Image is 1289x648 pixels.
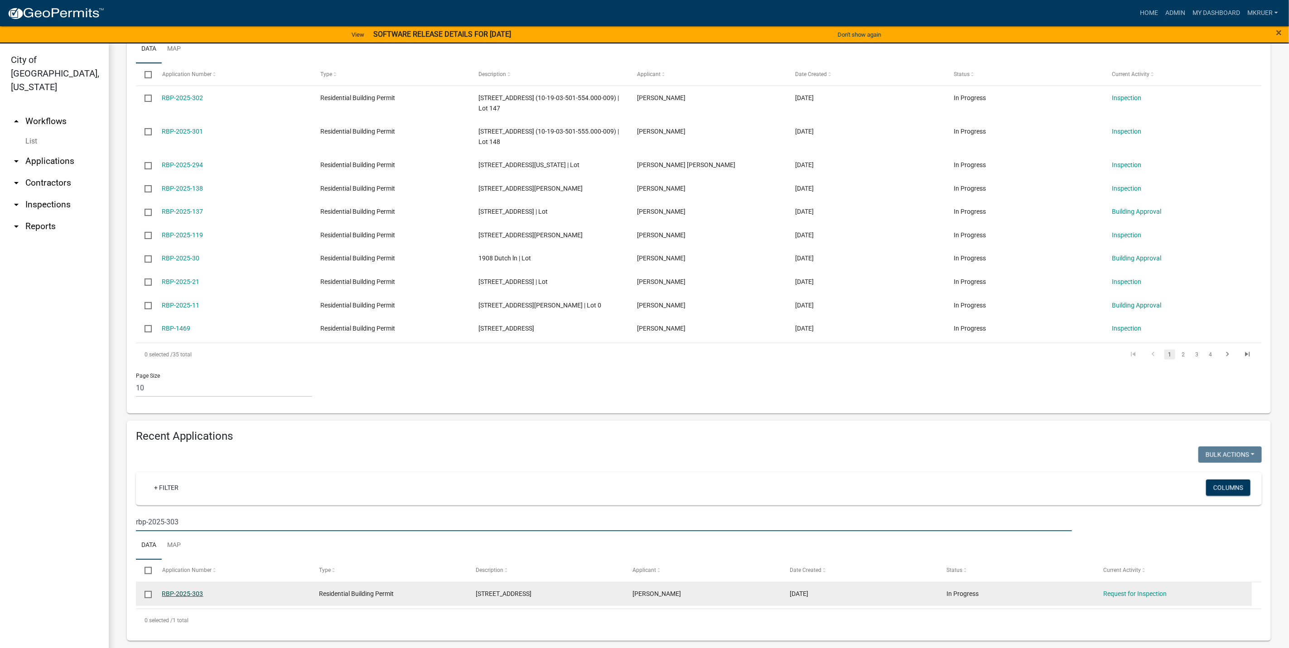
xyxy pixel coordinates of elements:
[633,567,657,573] span: Applicant
[162,254,200,262] a: RBP-2025-30
[781,560,938,581] datatable-header-cell: Date Created
[796,161,814,168] span: 08/06/2025
[1163,347,1177,362] li: page 1
[1112,302,1162,309] a: Building Approval
[147,480,186,496] a: + Filter
[470,63,628,85] datatable-header-cell: Description
[1112,71,1150,77] span: Current Activity
[136,35,162,64] a: Data
[1189,5,1244,22] a: My Dashboard
[162,94,203,101] a: RBP-2025-302
[479,128,619,145] span: 5128 Woodstone Circle (10-19-03-501-555.000-009) | Lot 148
[946,567,962,573] span: Status
[1204,347,1217,362] li: page 4
[790,590,808,597] span: 08/07/2025
[1112,325,1142,332] a: Inspection
[637,128,686,135] span: Michelle Gaylord
[320,254,395,262] span: Residential Building Permit
[320,231,395,239] span: Residential Building Permit
[796,185,814,192] span: 04/23/2025
[1192,350,1202,360] a: 3
[637,302,686,309] span: Amanda Ray
[136,430,1262,443] h4: Recent Applications
[624,560,781,581] datatable-header-cell: Applicant
[320,302,395,309] span: Residential Building Permit
[1198,446,1262,463] button: Bulk Actions
[1162,5,1189,22] a: Admin
[479,302,602,309] span: 307 Hopkins Ln | Lot 0
[1190,347,1204,362] li: page 3
[1177,347,1190,362] li: page 2
[787,63,945,85] datatable-header-cell: Date Created
[312,63,470,85] datatable-header-cell: Type
[479,161,580,168] span: 55 Virginia Avenue Jeffersonville IN 47130 | Lot
[954,71,970,77] span: Status
[1112,231,1142,239] a: Inspection
[1164,350,1175,360] a: 1
[479,254,531,262] span: 1908 Dutch ln | Lot
[954,161,986,168] span: In Progress
[11,221,22,232] i: arrow_drop_down
[938,560,1095,581] datatable-header-cell: Status
[476,567,503,573] span: Description
[628,63,787,85] datatable-header-cell: Applicant
[162,35,186,64] a: Map
[1276,26,1282,39] span: ×
[162,208,203,215] a: RBP-2025-137
[479,94,619,112] span: 5130 Woodstone Circle (10-19-03-501-554.000-009) | Lot 147
[796,278,814,285] span: 01/23/2025
[1104,590,1167,597] a: Request for Inspection
[136,531,162,560] a: Data
[637,94,686,101] span: Michelle Gaylord
[637,325,686,332] span: Megan Quigley
[479,325,535,332] span: 220 Cherokee Dr | Lot CHEROKEE TERRACE 3RD LOT 67
[320,208,395,215] span: Residential Building Permit
[136,63,153,85] datatable-header-cell: Select
[954,231,986,239] span: In Progress
[162,161,203,168] a: RBP-2025-294
[162,590,203,597] a: RBP-2025-303
[1112,278,1142,285] a: Inspection
[796,302,814,309] span: 01/16/2025
[11,178,22,188] i: arrow_drop_down
[1112,208,1162,215] a: Building Approval
[320,71,332,77] span: Type
[320,94,395,101] span: Residential Building Permit
[136,343,583,366] div: 35 total
[796,231,814,239] span: 04/08/2025
[348,27,368,42] a: View
[136,513,1072,531] input: Search for applications
[320,278,395,285] span: Residential Building Permit
[954,325,986,332] span: In Progress
[1144,350,1162,360] a: go to previous page
[954,302,986,309] span: In Progress
[162,231,203,239] a: RBP-2025-119
[796,71,827,77] span: Date Created
[954,254,986,262] span: In Progress
[637,161,735,168] span: Christopher Todd Perkins
[945,63,1104,85] datatable-header-cell: Status
[319,567,331,573] span: Type
[1219,350,1236,360] a: go to next page
[320,185,395,192] span: Residential Building Permit
[796,208,814,215] span: 04/23/2025
[834,27,885,42] button: Don't show again
[162,302,200,309] a: RBP-2025-11
[1136,5,1162,22] a: Home
[1206,480,1250,496] button: Columns
[145,617,173,624] span: 0 selected /
[320,128,395,135] span: Residential Building Permit
[319,590,394,597] span: Residential Building Permit
[946,590,979,597] span: In Progress
[162,71,212,77] span: Application Number
[637,278,686,285] span: Luke Etheridge
[796,325,814,332] span: 11/19/2024
[476,590,531,597] span: 5132 Woodstone Circle | Lot 146
[1239,350,1256,360] a: go to last page
[1276,27,1282,38] button: Close
[1112,185,1142,192] a: Inspection
[479,71,507,77] span: Description
[479,208,548,215] span: 5101Shungate Road | Lot
[1178,350,1189,360] a: 2
[162,567,212,573] span: Application Number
